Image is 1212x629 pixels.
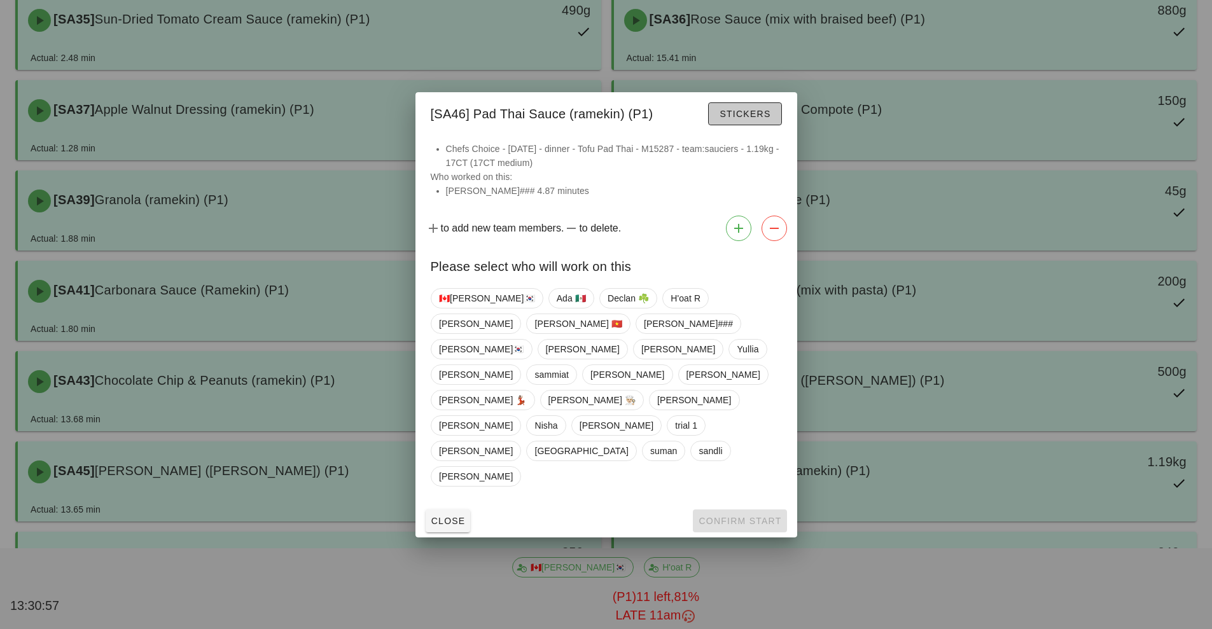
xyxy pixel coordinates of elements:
[446,184,782,198] li: [PERSON_NAME]### 4.87 minutes
[607,289,648,308] span: Declan ☘️
[579,416,653,435] span: [PERSON_NAME]
[534,441,628,460] span: [GEOGRAPHIC_DATA]
[686,365,760,384] span: [PERSON_NAME]
[675,416,697,435] span: trial 1
[719,109,770,119] span: Stickers
[708,102,781,125] button: Stickers
[699,441,722,460] span: sandli
[439,441,513,460] span: [PERSON_NAME]
[415,92,797,132] div: [SA46] Pad Thai Sauce (ramekin) (P1)
[650,441,677,460] span: suman
[439,289,535,308] span: 🇨🇦[PERSON_NAME]🇰🇷
[446,142,782,170] li: Chefs Choice - [DATE] - dinner - Tofu Pad Thai - M15287 - team:sauciers - 1.19kg - 17CT (17CT med...
[439,340,524,359] span: [PERSON_NAME]🇰🇷
[641,340,715,359] span: [PERSON_NAME]
[548,391,636,410] span: [PERSON_NAME] 👨🏼‍🍳
[657,391,731,410] span: [PERSON_NAME]
[439,467,513,486] span: [PERSON_NAME]
[534,416,557,435] span: Nisha
[439,365,513,384] span: [PERSON_NAME]
[415,246,797,283] div: Please select who will work on this
[426,509,471,532] button: Close
[643,314,732,333] span: [PERSON_NAME]###
[431,516,466,526] span: Close
[439,416,513,435] span: [PERSON_NAME]
[439,391,527,410] span: [PERSON_NAME] 💃🏽
[590,365,664,384] span: [PERSON_NAME]
[737,340,758,359] span: Yullia
[671,289,700,308] span: H'oat R
[439,314,513,333] span: [PERSON_NAME]
[545,340,619,359] span: [PERSON_NAME]
[415,211,797,246] div: to add new team members. to delete.
[534,314,622,333] span: [PERSON_NAME] 🇻🇳
[534,365,569,384] span: sammiat
[415,142,797,211] div: Who worked on this:
[556,289,585,308] span: Ada 🇲🇽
